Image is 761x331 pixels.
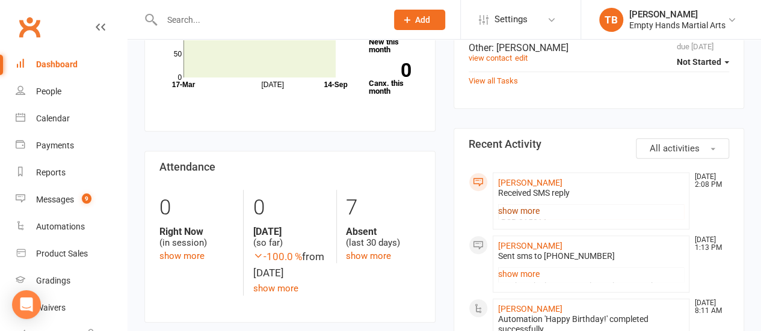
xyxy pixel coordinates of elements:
a: People [16,78,127,105]
div: 0 [253,190,327,226]
a: edit [515,53,528,62]
div: 0 [159,190,234,226]
strong: [DATE] [253,226,327,237]
time: [DATE] 8:11 AM [689,299,729,315]
div: from [DATE] [253,249,327,281]
span: : [PERSON_NAME] [491,42,568,53]
span: Not Started [677,57,721,67]
div: Messages [36,195,74,204]
span: Settings [494,6,528,33]
div: Payments [36,141,74,150]
a: Payments [16,132,127,159]
span: -100.0 % [253,251,301,263]
a: Automations [16,213,127,240]
time: [DATE] 2:08 PM [689,173,729,189]
div: Reports [36,168,66,177]
button: All activities [636,138,729,159]
a: show more [498,266,685,282]
h3: Attendance [159,161,421,173]
div: Empty Hands Martial Arts [629,20,726,31]
div: (in session) [159,226,234,249]
div: Dashboard [36,59,78,69]
a: 0Canx. this month [369,63,421,95]
span: All activities [650,143,700,154]
input: Search... [158,11,379,28]
a: Messages 9 [16,186,127,213]
a: Gradings [16,267,127,294]
a: [PERSON_NAME] [498,178,562,187]
div: Calendar [36,114,70,123]
a: View all Tasks [469,76,518,85]
span: Sent sms to [PHONE_NUMBER] [498,251,615,261]
div: Gradings [36,276,70,285]
span: 9 [82,193,91,204]
div: 7 [346,190,420,226]
strong: 0 [369,61,411,79]
h3: Recent Activity [469,138,730,150]
a: Calendar [16,105,127,132]
div: Other [469,42,730,53]
div: People [36,87,61,96]
div: Automations [36,222,85,231]
a: view contact [469,53,512,62]
time: [DATE] 1:13 PM [689,236,729,252]
a: Product Sales [16,240,127,267]
div: (last 30 days) [346,226,420,249]
a: [PERSON_NAME] [498,304,562,314]
a: 2New this month [369,22,421,53]
a: Clubworx [14,12,45,42]
a: Dashboard [16,51,127,78]
button: Not Started [677,51,729,73]
a: show more [498,202,685,219]
div: Product Sales [36,249,88,258]
div: Waivers [36,303,66,312]
a: show more [253,283,298,294]
a: show more [346,251,391,261]
a: [PERSON_NAME] [498,241,562,251]
div: Received SMS reply [498,188,685,198]
a: show more [159,251,205,261]
strong: Right Now [159,226,234,237]
a: Reports [16,159,127,186]
div: [PERSON_NAME] [629,9,726,20]
span: Add [415,15,430,25]
a: Waivers [16,294,127,321]
strong: Absent [346,226,420,237]
button: Add [394,10,445,30]
div: TB [599,8,623,32]
div: Open Intercom Messenger [12,290,41,319]
div: (so far) [253,226,327,249]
